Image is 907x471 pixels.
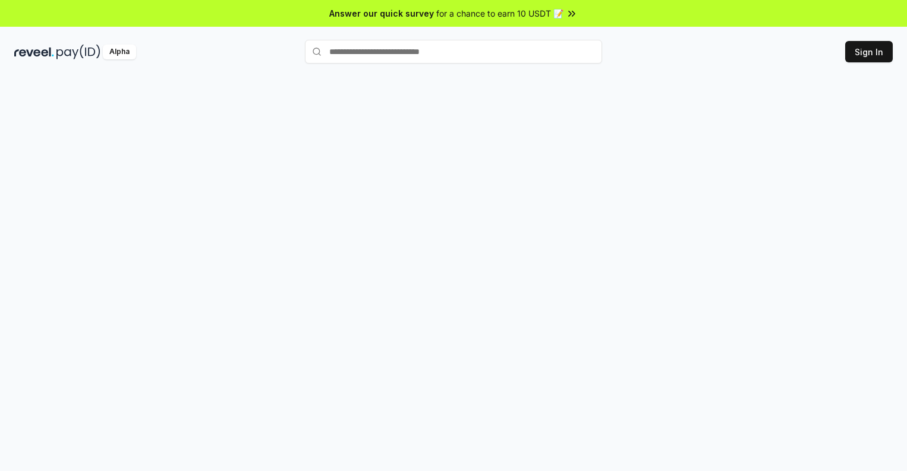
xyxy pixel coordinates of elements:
[103,45,136,59] div: Alpha
[56,45,100,59] img: pay_id
[436,7,563,20] span: for a chance to earn 10 USDT 📝
[14,45,54,59] img: reveel_dark
[329,7,434,20] span: Answer our quick survey
[845,41,893,62] button: Sign In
